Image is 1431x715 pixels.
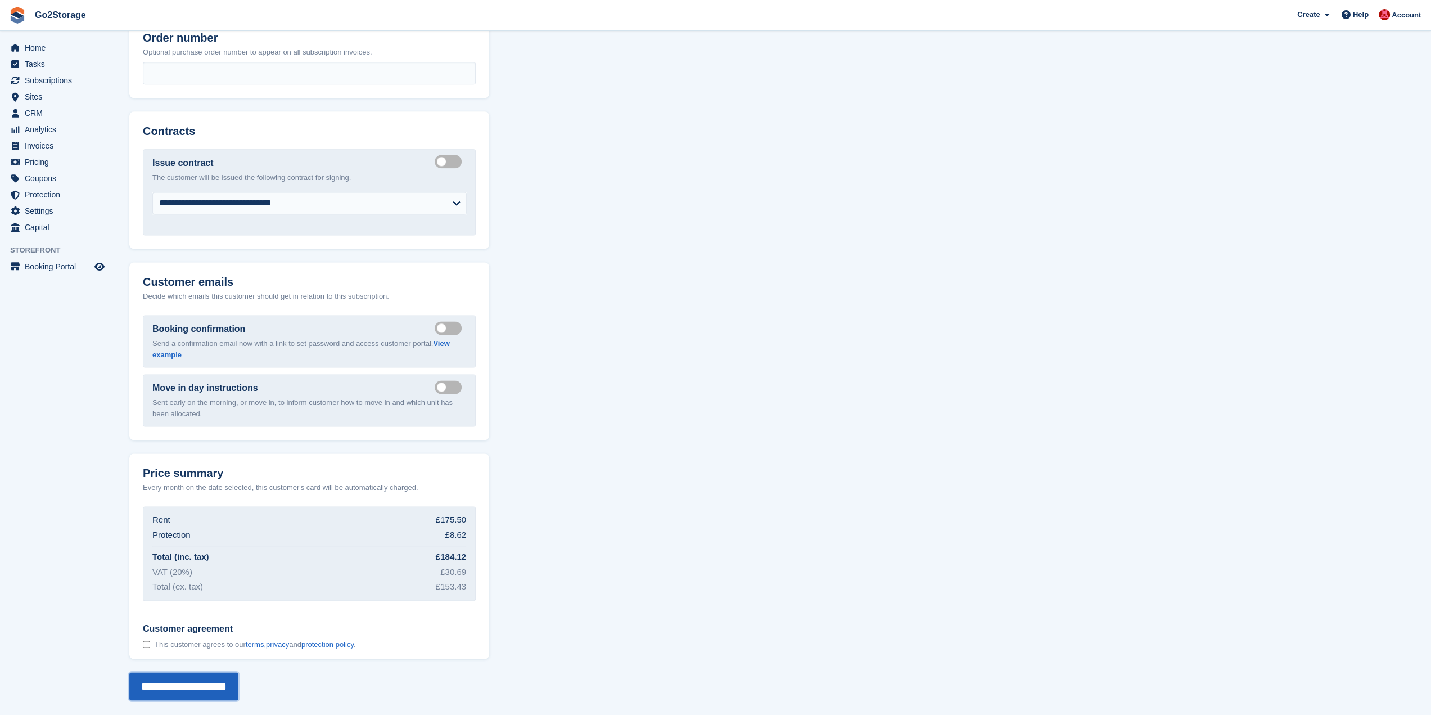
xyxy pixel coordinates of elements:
[25,203,92,219] span: Settings
[143,125,476,138] h2: Contracts
[1353,9,1369,20] span: Help
[152,529,191,542] div: Protection
[6,154,106,170] a: menu
[436,581,466,593] div: £153.43
[152,381,258,395] label: Move in day instructions
[6,259,106,275] a: menu
[25,105,92,121] span: CRM
[152,339,450,359] a: View example
[152,581,203,593] div: Total (ex. tax)
[25,259,92,275] span: Booking Portal
[436,551,466,564] div: £184.12
[6,89,106,105] a: menu
[266,640,289,649] a: privacy
[435,161,466,163] label: Create integrated contract
[152,397,466,419] p: Sent early on the morning, or move in, to inform customer how to move in and which unit has been ...
[246,640,264,649] a: terms
[6,105,106,121] a: menu
[445,529,466,542] div: £8.62
[25,138,92,154] span: Invoices
[25,219,92,235] span: Capital
[1392,10,1421,21] span: Account
[25,89,92,105] span: Sites
[25,154,92,170] span: Pricing
[1297,9,1320,20] span: Create
[30,6,91,24] a: Go2Storage
[152,172,466,183] p: The customer will be issued the following contract for signing.
[6,138,106,154] a: menu
[9,7,26,24] img: stora-icon-8386f47178a22dfd0bd8f6a31ec36ba5ce8667c1dd55bd0f319d3a0aa187defe.svg
[6,40,106,56] a: menu
[25,170,92,186] span: Coupons
[143,47,476,58] p: Optional purchase order number to appear on all subscription invoices.
[143,482,418,493] p: Every month on the date selected, this customer's card will be automatically charged.
[93,260,106,273] a: Preview store
[143,641,150,648] input: Customer agreement This customer agrees to ourterms,privacyandprotection policy.
[152,322,245,336] label: Booking confirmation
[155,640,355,649] span: This customer agrees to our , and .
[6,56,106,72] a: menu
[143,467,476,480] h2: Price summary
[6,170,106,186] a: menu
[6,73,106,88] a: menu
[436,514,466,527] div: £175.50
[152,338,466,360] p: Send a confirmation email now with a link to set password and access customer portal.
[25,56,92,72] span: Tasks
[435,327,466,329] label: Send booking confirmation email
[25,187,92,203] span: Protection
[143,291,476,302] p: Decide which emails this customer should get in relation to this subscription.
[440,566,466,579] div: £30.69
[143,276,476,289] h2: Customer emails
[152,566,192,579] div: VAT (20%)
[25,73,92,88] span: Subscriptions
[143,623,355,635] span: Customer agreement
[25,40,92,56] span: Home
[143,32,476,44] h2: Order number
[152,514,170,527] div: Rent
[152,156,213,170] label: Issue contract
[6,187,106,203] a: menu
[1379,9,1390,20] img: James Pearson
[6,122,106,137] a: menu
[435,386,466,388] label: Send move in day email
[10,245,112,256] span: Storefront
[6,203,106,219] a: menu
[301,640,354,649] a: protection policy
[25,122,92,137] span: Analytics
[152,551,209,564] div: Total (inc. tax)
[6,219,106,235] a: menu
